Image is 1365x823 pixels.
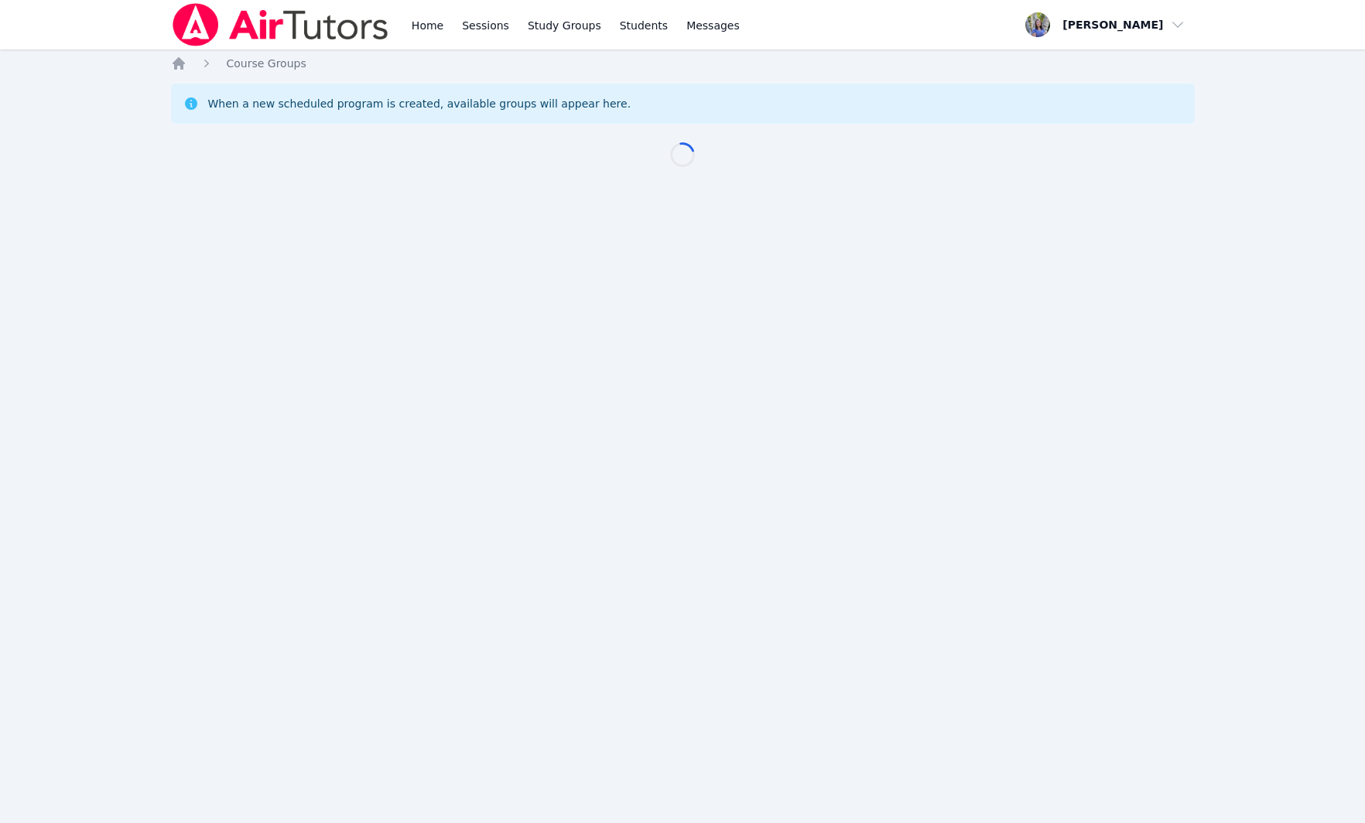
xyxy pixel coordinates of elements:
div: When a new scheduled program is created, available groups will appear here. [208,96,631,111]
span: Messages [686,18,740,33]
span: Course Groups [227,57,306,70]
a: Course Groups [227,56,306,71]
img: Air Tutors [171,3,390,46]
nav: Breadcrumb [171,56,1195,71]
